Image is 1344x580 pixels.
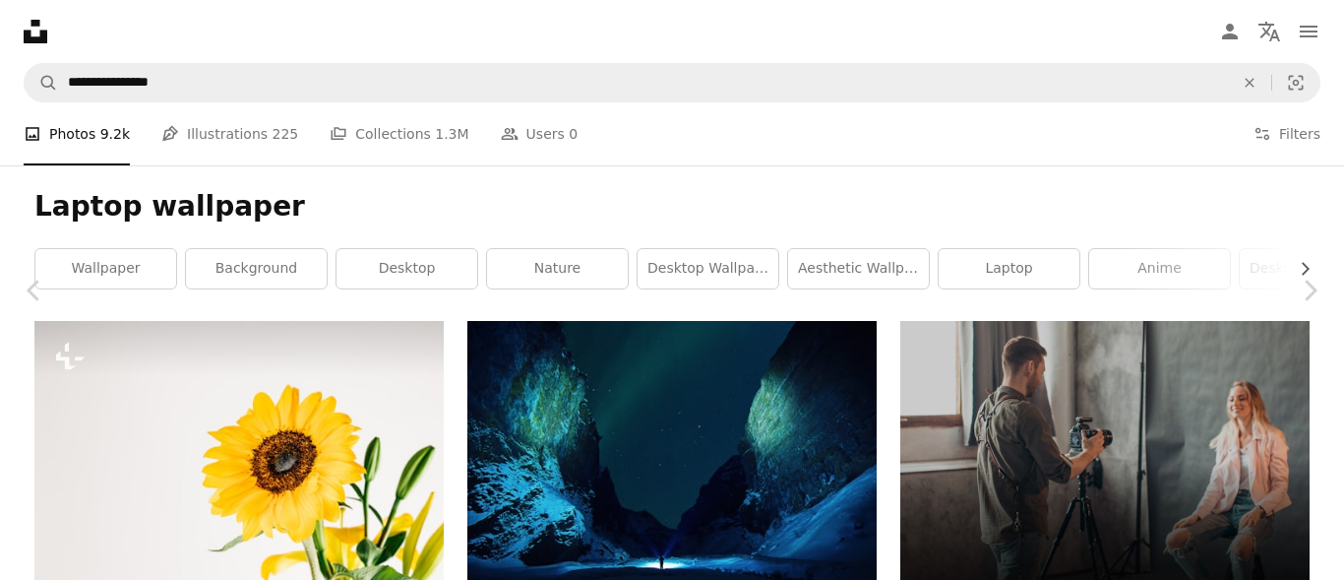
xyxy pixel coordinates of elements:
[336,249,477,289] a: desktop
[569,123,578,145] span: 0
[1210,12,1250,51] a: Log in / Sign up
[24,63,1320,102] form: Find visuals sitewide
[34,189,1310,225] h1: Laptop wallpaper
[1272,64,1319,101] button: Visual search
[186,249,327,289] a: background
[501,102,579,165] a: Users 0
[638,249,778,289] a: desktop wallpaper
[1289,12,1328,51] button: Menu
[467,448,877,466] a: northern lights
[330,102,468,165] a: Collections 1.3M
[161,102,298,165] a: Illustrations 225
[24,20,47,43] a: Home — Unsplash
[788,249,929,289] a: aesthetic wallpaper
[1250,12,1289,51] button: Language
[1089,249,1230,289] a: anime
[487,249,628,289] a: nature
[273,123,299,145] span: 225
[34,448,444,466] a: a yellow sunflower in a clear vase
[1253,102,1320,165] button: Filters
[1275,196,1344,385] a: Next
[939,249,1079,289] a: laptop
[35,249,176,289] a: wallpaper
[1228,64,1271,101] button: Clear
[25,64,58,101] button: Search Unsplash
[435,123,468,145] span: 1.3M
